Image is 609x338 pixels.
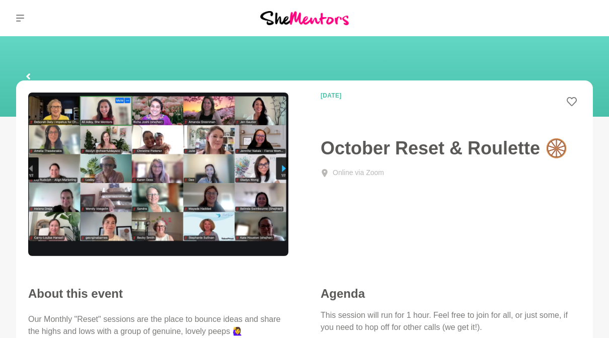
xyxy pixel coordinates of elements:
[321,137,581,159] h1: October Reset & Roulette 🛞
[573,6,597,30] a: Carmel Murphy
[260,11,349,25] img: She Mentors Logo
[28,313,288,337] p: Our Monthly "Reset" sessions are the place to bounce ideas and share the highs and lows with a gr...
[28,286,288,301] h2: About this event
[333,167,384,178] div: Online via Zoom
[321,93,435,99] time: [DATE]
[28,93,288,256] img: Monthly Reset
[321,309,581,333] p: This session will run for 1 hour. Feel free to join for all, or just some, if you need to hop off...
[321,286,581,301] h4: Agenda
